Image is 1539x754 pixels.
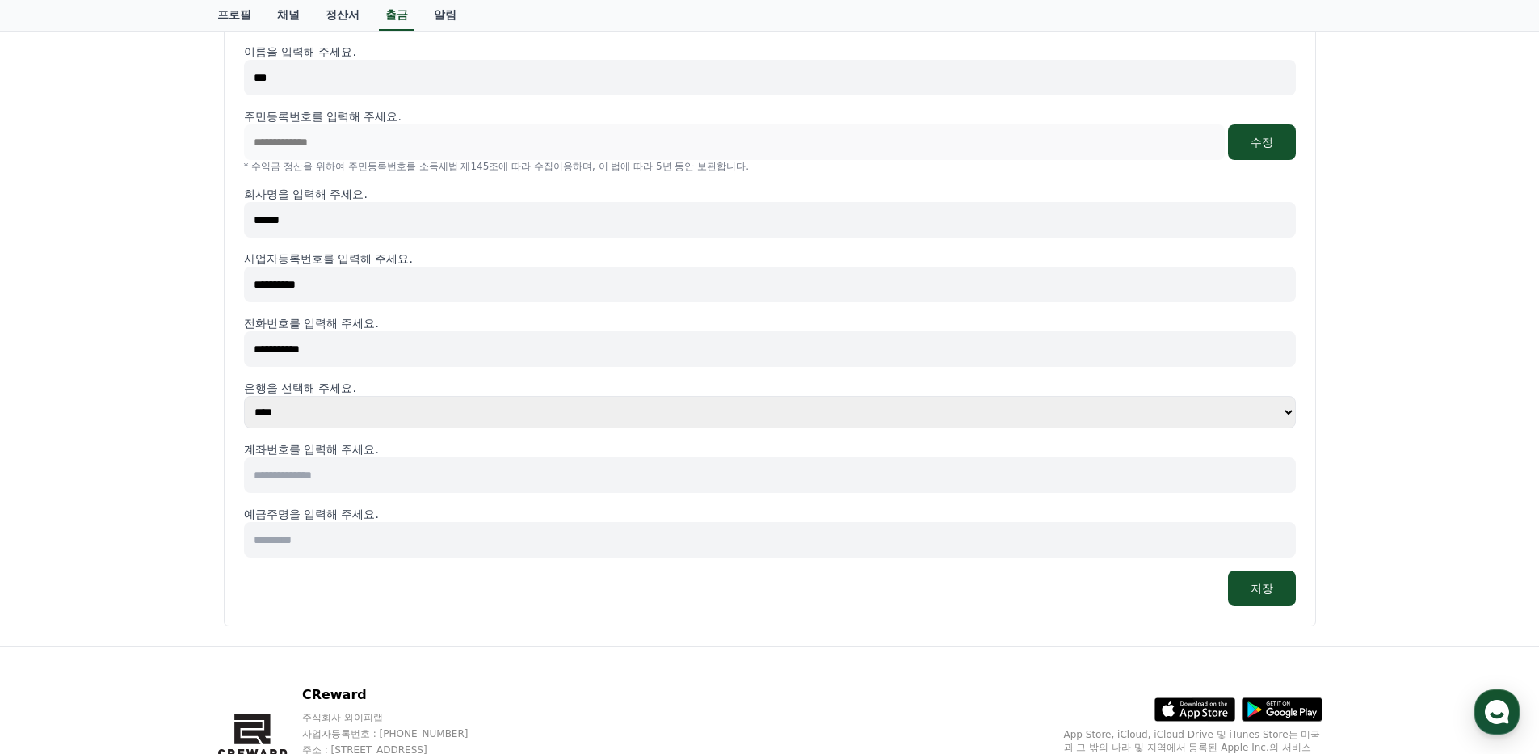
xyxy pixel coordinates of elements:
[1228,124,1296,160] button: 수정
[244,44,1296,60] p: 이름을 입력해 주세요.
[244,506,1296,522] p: 예금주명을 입력해 주세요.
[244,108,402,124] p: 주민등록번호를 입력해 주세요.
[244,251,1296,267] p: 사업자등록번호를 입력해 주세요.
[51,537,61,550] span: 홈
[5,512,107,553] a: 홈
[244,315,1296,331] p: 전화번호를 입력해 주세요.
[250,537,269,550] span: 설정
[208,512,310,553] a: 설정
[244,380,1296,396] p: 은행을 선택해 주세요.
[1228,571,1296,606] button: 저장
[244,441,1296,457] p: 계좌번호를 입력해 주세요.
[244,186,1296,202] p: 회사명을 입력해 주세요.
[302,685,499,705] p: CReward
[107,512,208,553] a: 대화
[302,727,499,740] p: 사업자등록번호 : [PHONE_NUMBER]
[302,711,499,724] p: 주식회사 와이피랩
[244,160,1296,173] p: * 수익금 정산을 위하여 주민등록번호를 소득세법 제145조에 따라 수집이용하며, 이 법에 따라 5년 동안 보관합니다.
[148,537,167,550] span: 대화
